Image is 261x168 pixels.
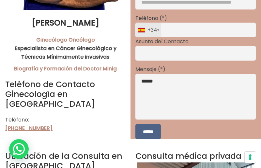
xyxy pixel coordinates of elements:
strong: [PERSON_NAME] [32,17,99,28]
p: Teléfono (*) [135,14,256,23]
div: +34 [138,23,161,37]
a: Ginecólogo Oncólogo [5,36,126,44]
h2: Teléfono de Contacto Ginecología en [GEOGRAPHIC_DATA] [5,80,126,109]
p: Mensaje (*) [135,65,256,74]
div: Spain (España): +34 [136,23,161,37]
a: Biografía y Formación del Doctor Minig [5,65,126,73]
p: Asunto del Contacto [135,37,256,46]
p: Teléfono: [5,116,126,133]
strong: Especialista en Cáncer Ginecológico y Técnicas Mínimamente invasivas [5,36,126,61]
a: [PHONE_NUMBER] [5,124,126,133]
button: Sus preferencias de consentimiento para tecnologías de seguimiento [245,152,256,163]
h2: Consulta médica privada [135,151,256,161]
